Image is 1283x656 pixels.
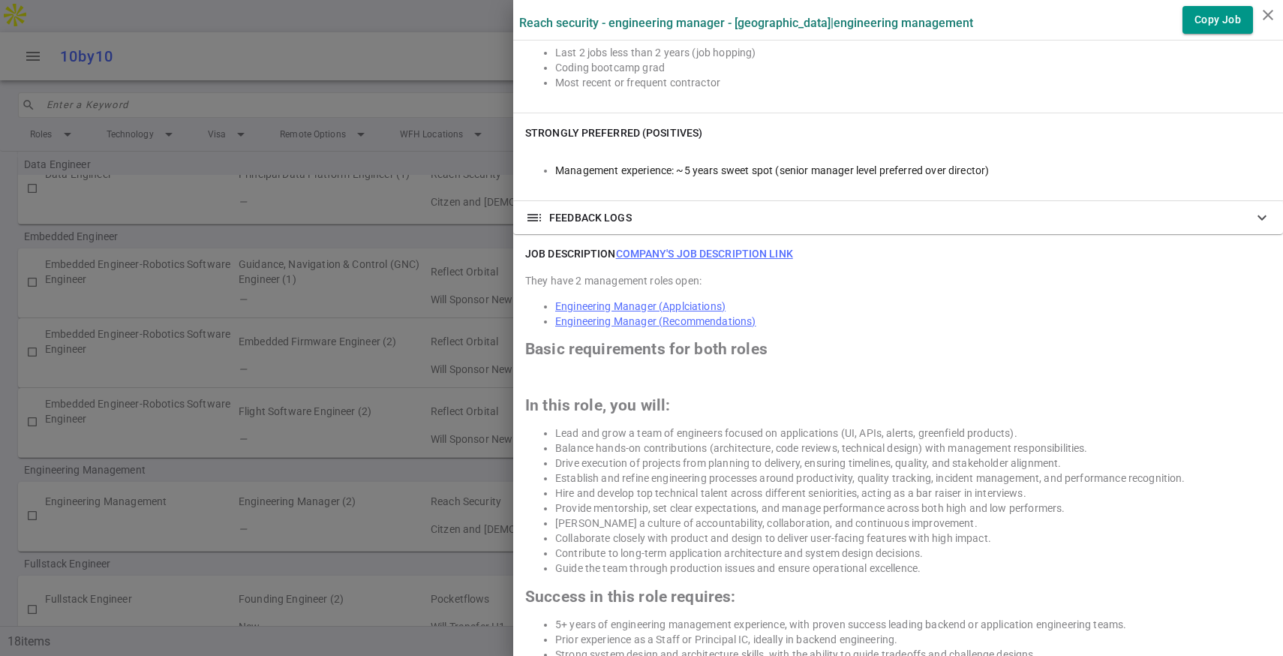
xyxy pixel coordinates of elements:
li: Contribute to long-term application architecture and system design decisions. [555,546,1271,561]
h2: Basic requirements for both roles [525,342,1271,357]
span: Management experience: ~5 years sweet spot (senior manager level preferred over director) [555,164,989,176]
span: expand_more [1253,209,1271,227]
li: Balance hands-on contributions (architecture, code reviews, technical design) with management res... [555,441,1271,456]
li: Hire and develop top technical talent across different seniorities, acting as a bar raiser in int... [555,486,1271,501]
li: Coding bootcamp grad [555,60,1271,75]
li: Most recent or frequent contractor [555,75,1271,90]
li: Prior experience as a Staff or Principal IC, ideally in backend engineering. [555,632,1271,647]
li: Provide mentorship, set clear expectations, and manage performance across both high and low perfo... [555,501,1271,516]
span: FEEDBACK LOGS [549,210,632,225]
label: Reach Security - Engineering Manager - [GEOGRAPHIC_DATA] | Engineering Management [519,16,973,30]
div: They have 2 management roles open: [525,273,1271,288]
a: Engineering Manager (Recommendations) [555,315,756,327]
li: Establish and refine engineering processes around productivity, quality tracking, incident manage... [555,471,1271,486]
h2: Success in this role requires: [525,589,1271,604]
div: FEEDBACK LOGS [513,201,1283,234]
li: Guide the team through production issues and ensure operational excellence. [555,561,1271,576]
a: Engineering Manager (Applciations) [555,300,726,312]
li: 5+ years of engineering management experience, with proven success leading backend or application... [555,617,1271,632]
li: Collaborate closely with product and design to deliver user-facing features with high impact. [555,531,1271,546]
li: Lead and grow a team of engineers focused on applications (UI, APIs, alerts, greenfield products). [555,426,1271,441]
button: Copy Job [1182,6,1253,34]
h2: In this role, you will: [525,398,1271,413]
h6: JOB DESCRIPTION [525,246,793,261]
li: [PERSON_NAME] a culture of accountability, collaboration, and continuous improvement. [555,516,1271,531]
h6: Strongly Preferred (Positives) [525,125,702,140]
a: Company's job description link [616,248,793,260]
li: Last 2 jobs less than 2 years (job hopping) [555,45,1271,60]
span: toc [525,209,543,227]
i: close [1259,6,1277,24]
li: Drive execution of projects from planning to delivery, ensuring timelines, quality, and stakehold... [555,456,1271,471]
